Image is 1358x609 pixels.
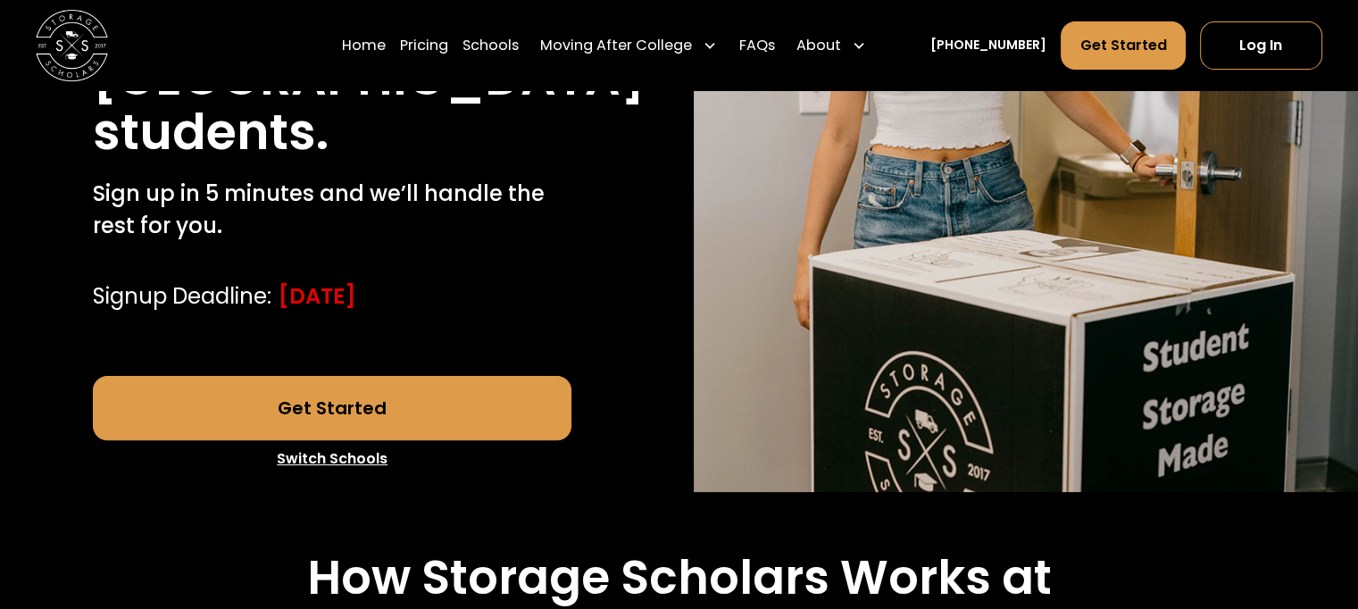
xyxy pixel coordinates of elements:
[93,440,571,478] a: Switch Schools
[279,280,356,313] div: [DATE]
[540,34,692,55] div: Moving After College
[796,34,841,55] div: About
[93,280,271,313] div: Signup Deadline:
[93,376,571,440] a: Get Started
[400,20,448,70] a: Pricing
[1200,21,1322,69] a: Log In
[533,20,724,70] div: Moving After College
[1061,21,1185,69] a: Get Started
[738,20,774,70] a: FAQs
[93,105,329,160] h1: students.
[93,51,645,105] h1: [GEOGRAPHIC_DATA]
[307,550,1052,606] h2: How Storage Scholars Works at
[930,36,1046,54] a: [PHONE_NUMBER]
[789,20,873,70] div: About
[342,20,386,70] a: Home
[93,178,571,243] p: Sign up in 5 minutes and we’ll handle the rest for you.
[36,9,108,81] img: Storage Scholars main logo
[462,20,519,70] a: Schools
